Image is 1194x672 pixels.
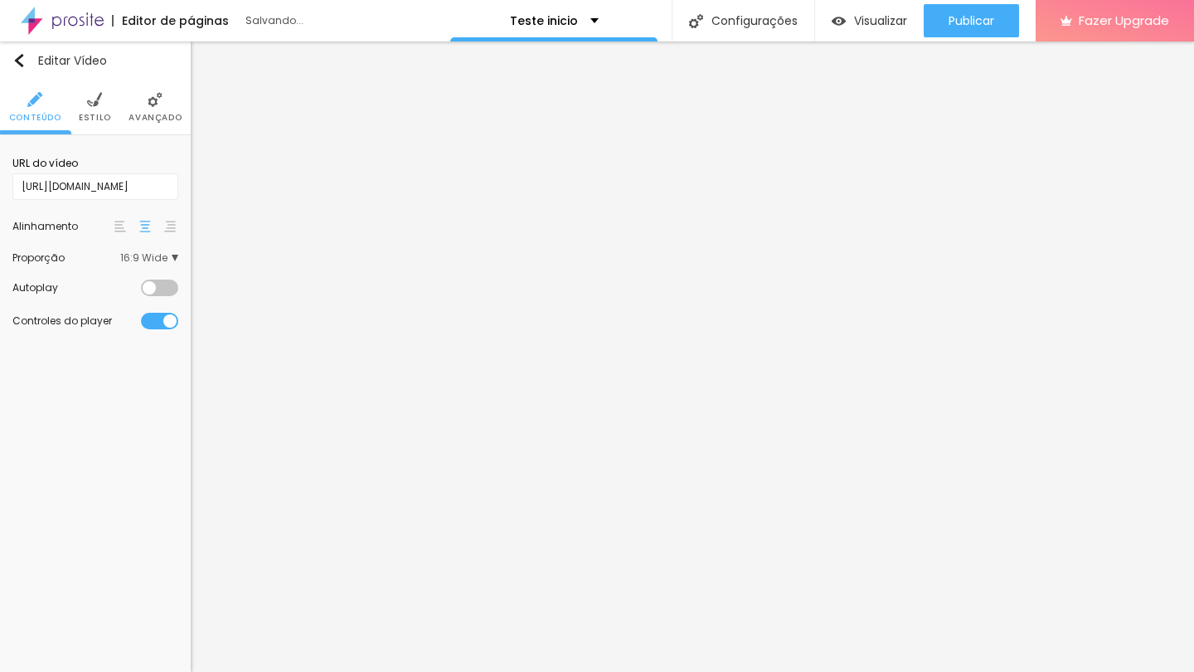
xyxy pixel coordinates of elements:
iframe: Editor [191,41,1194,672]
div: Alinhamento [12,222,112,231]
img: Icone [148,92,163,107]
img: Icone [12,54,26,67]
div: Editor de páginas [112,15,229,27]
div: Salvando... [245,16,436,26]
div: URL do vídeo [12,156,178,171]
span: Estilo [79,114,111,122]
img: view-1.svg [832,14,846,28]
div: Proporção [12,253,120,263]
div: Controles do player [12,316,141,326]
input: Youtube, Vimeo ou Dailymotion [12,173,178,200]
span: Fazer Upgrade [1079,13,1169,27]
img: paragraph-left-align.svg [114,221,126,232]
span: 16:9 Wide [120,253,178,263]
span: Conteúdo [9,114,61,122]
span: Avançado [129,114,182,122]
img: paragraph-center-align.svg [139,221,151,232]
span: Visualizar [854,14,907,27]
button: Publicar [924,4,1019,37]
img: Icone [87,92,102,107]
img: Icone [27,92,42,107]
div: Editar Vídeo [12,54,107,67]
img: paragraph-right-align.svg [164,221,176,232]
img: Icone [689,14,703,28]
div: Autoplay [12,283,141,293]
p: Teste inicio [510,15,578,27]
span: Publicar [949,14,994,27]
button: Visualizar [815,4,924,37]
